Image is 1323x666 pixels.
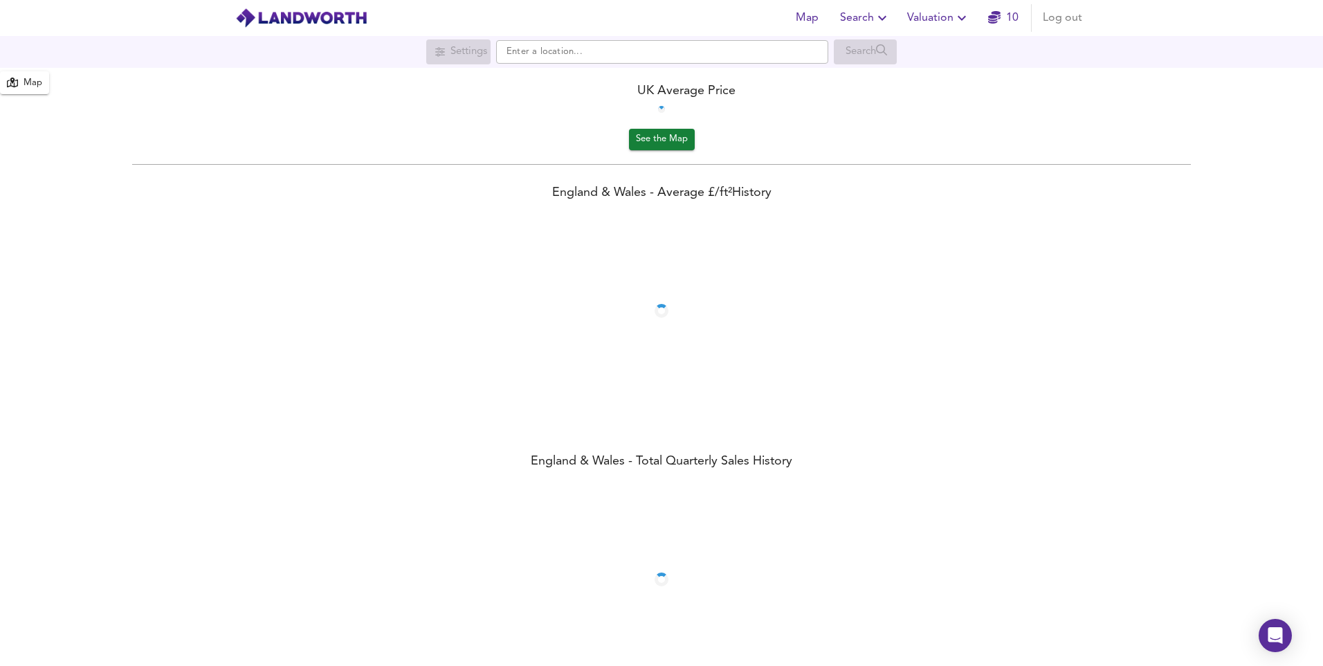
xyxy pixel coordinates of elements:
span: Search [840,8,891,28]
button: Search [834,4,896,32]
button: Log out [1037,4,1088,32]
span: Valuation [907,8,970,28]
span: See the Map [636,132,688,147]
div: Open Intercom Messenger [1259,619,1292,652]
button: See the Map [629,129,695,150]
div: Map [24,75,42,91]
div: Search for a location first or explore the map [834,39,897,64]
button: Map [785,4,829,32]
input: Enter a location... [496,40,828,64]
a: 10 [988,8,1019,28]
div: Search for a location first or explore the map [426,39,491,64]
button: Valuation [902,4,976,32]
button: 10 [981,4,1025,32]
span: Log out [1043,8,1082,28]
img: logo [235,8,367,28]
span: Map [790,8,823,28]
